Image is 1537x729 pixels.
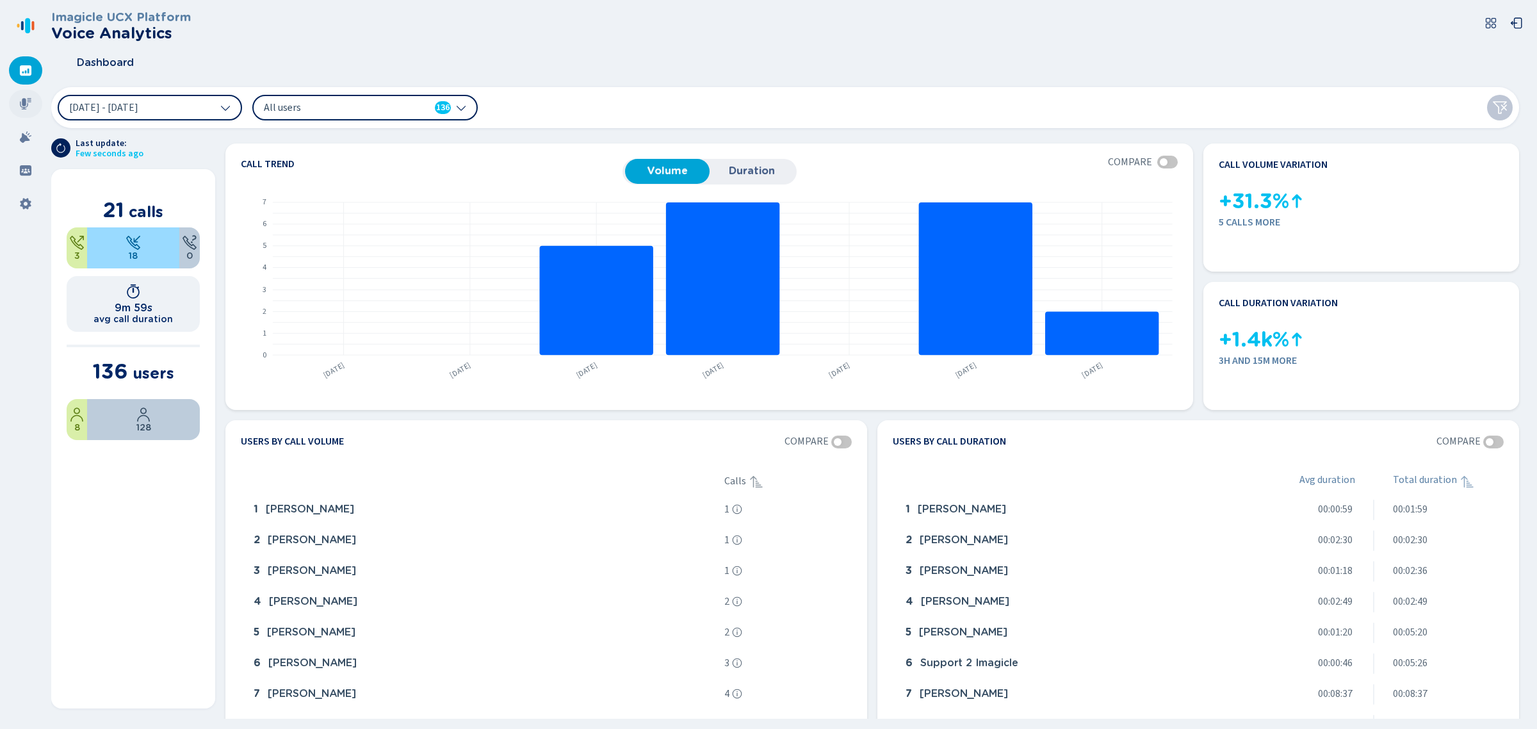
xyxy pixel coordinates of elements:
[1393,688,1427,700] span: 00:08:37
[9,56,42,85] div: Dashboard
[9,190,42,218] div: Settings
[115,302,152,314] h1: 9m 59s
[74,422,80,432] span: 8
[126,235,141,250] svg: telephone-inbound
[900,651,1239,676] div: Support 2 Imagicle
[254,534,260,546] span: 2
[263,240,266,251] text: 5
[1510,17,1523,29] svg: box-arrow-left
[133,364,174,382] span: users
[266,504,354,515] span: [PERSON_NAME]
[732,596,742,607] svg: info-circle
[900,497,1239,523] div: Ahmed Antar
[241,159,622,169] h4: Call trend
[19,164,32,177] svg: groups-filled
[267,627,355,638] span: [PERSON_NAME]
[716,165,788,177] span: Duration
[51,10,191,24] h3: Imagicle UCX Platform
[1318,657,1353,669] span: 00:00:46
[732,658,742,668] svg: info-circle
[248,528,719,553] div: Ahmad Alkhalili
[9,90,42,118] div: Recordings
[1318,504,1353,515] span: 00:00:59
[263,262,266,273] text: 4
[456,102,466,113] svg: chevron-down
[263,218,266,229] text: 6
[724,534,729,546] span: 1
[1393,504,1427,515] span: 00:01:59
[248,559,719,584] div: Andrea Sonnino
[220,102,231,113] svg: chevron-down
[268,657,357,669] span: [PERSON_NAME]
[9,123,42,151] div: Alarms
[263,197,266,208] text: 7
[51,24,191,42] h2: Voice Analytics
[906,657,913,669] span: 6
[179,227,200,268] div: 0%
[900,682,1239,707] div: Andrea Sonnino
[58,95,242,120] button: [DATE] - [DATE]
[136,407,151,422] svg: user-profile
[19,131,32,143] svg: alarm-filled
[906,688,912,700] span: 7
[1299,474,1355,489] span: Avg duration
[263,284,266,295] text: 3
[724,565,729,577] span: 1
[263,306,266,317] text: 2
[1318,565,1353,577] span: 00:01:18
[749,474,764,489] div: Sorted ascending, click to sort descending
[921,596,1009,607] span: [PERSON_NAME]
[1219,297,1338,309] h4: Call duration variation
[1393,627,1427,638] span: 00:05:20
[749,474,764,489] svg: sortAscending
[900,559,1239,584] div: Omar Radwan
[241,436,344,448] h4: Users by call volume
[920,657,1018,669] span: Support 2 Imagicle
[732,689,742,699] svg: info-circle
[248,589,719,615] div: Ahmed Antar
[702,360,727,381] text: [DATE]
[1393,474,1504,489] div: Total duration
[1318,596,1353,607] span: 00:02:49
[69,235,85,250] svg: telephone-outbound
[87,399,200,440] div: 94.12%
[103,197,124,222] span: 21
[1219,159,1328,170] h4: Call volume variation
[254,504,258,515] span: 1
[906,504,910,515] span: 1
[129,250,138,261] span: 18
[248,682,719,707] div: Adrian Chelen
[76,138,143,149] span: Last update:
[631,165,703,177] span: Volume
[254,627,259,638] span: 5
[1108,156,1152,168] span: Compare
[248,651,719,676] div: Michael Eprinchard
[129,202,163,221] span: calls
[254,565,260,577] span: 3
[900,589,1239,615] div: Ahmad Alkhalili
[724,596,729,607] span: 2
[1318,688,1353,700] span: 00:08:37
[1289,193,1305,209] svg: kpi-up
[69,102,138,113] span: [DATE] - [DATE]
[19,64,32,77] svg: dashboard-filled
[254,688,260,700] span: 7
[920,534,1008,546] span: [PERSON_NAME]
[74,250,80,261] span: 3
[900,620,1239,646] div: Adrian Chelen
[906,565,912,577] span: 3
[67,227,87,268] div: 14.29%
[724,474,852,489] div: Calls
[69,407,85,422] svg: user-profile
[732,535,742,545] svg: info-circle
[321,360,346,381] text: [DATE]
[19,97,32,110] svg: mic-fill
[448,360,473,381] text: [DATE]
[785,436,829,447] span: Compare
[77,57,134,69] span: Dashboard
[724,504,729,515] span: 1
[920,688,1008,700] span: [PERSON_NAME]
[1487,95,1513,120] button: Clear filters
[67,399,87,440] div: 5.88%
